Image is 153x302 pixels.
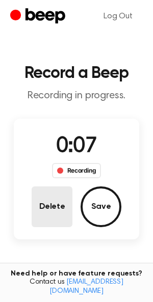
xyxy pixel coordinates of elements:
[93,4,143,29] a: Log Out
[10,7,68,26] a: Beep
[32,186,72,227] button: Delete Audio Record
[56,136,97,157] span: 0:07
[81,186,121,227] button: Save Audio Record
[8,65,145,81] h1: Record a Beep
[49,279,123,295] a: [EMAIL_ADDRESS][DOMAIN_NAME]
[52,163,101,178] div: Recording
[6,278,147,296] span: Contact us
[8,90,145,102] p: Recording in progress.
